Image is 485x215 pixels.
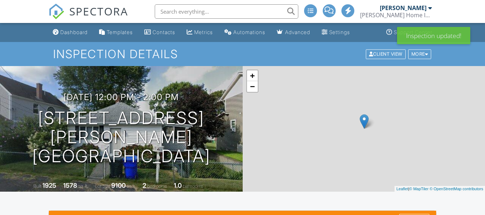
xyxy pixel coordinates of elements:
[366,49,406,59] div: Client View
[383,26,435,39] a: Support Center
[184,26,216,39] a: Metrics
[221,26,268,39] a: Automations (Advanced)
[409,187,429,191] a: © MapTiler
[397,27,470,44] div: Inspection updated!
[274,26,313,39] a: Advanced
[365,51,407,56] a: Client View
[63,182,77,189] div: 1578
[194,29,213,35] div: Metrics
[147,183,167,189] span: bedrooms
[127,183,136,189] span: sq.ft.
[408,49,432,59] div: More
[78,183,88,189] span: sq. ft.
[42,182,56,189] div: 1925
[96,26,136,39] a: Templates
[396,187,408,191] a: Leaflet
[395,186,485,192] div: |
[360,11,432,19] div: Sawyer Home Inspections
[233,29,265,35] div: Automations
[60,29,88,35] div: Dashboard
[33,183,41,189] span: Built
[11,109,231,165] h1: [STREET_ADDRESS][PERSON_NAME] [GEOGRAPHIC_DATA]
[48,10,128,25] a: SPECTORA
[183,183,203,189] span: bathrooms
[247,70,258,81] a: Zoom in
[53,48,432,60] h1: Inspection Details
[247,81,258,92] a: Zoom out
[430,187,483,191] a: © OpenStreetMap contributors
[394,29,432,35] div: Support Center
[64,92,179,102] h3: [DATE] 12:00 pm - 2:00 pm
[107,29,133,35] div: Templates
[329,29,350,35] div: Settings
[155,4,298,19] input: Search everything...
[95,183,110,189] span: Lot Size
[50,26,90,39] a: Dashboard
[174,182,182,189] div: 1.0
[319,26,353,39] a: Settings
[285,29,310,35] div: Advanced
[111,182,126,189] div: 9100
[69,4,128,19] span: SPECTORA
[380,4,426,11] div: [PERSON_NAME]
[143,182,146,189] div: 2
[141,26,178,39] a: Contacts
[48,4,64,19] img: The Best Home Inspection Software - Spectora
[153,29,175,35] div: Contacts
